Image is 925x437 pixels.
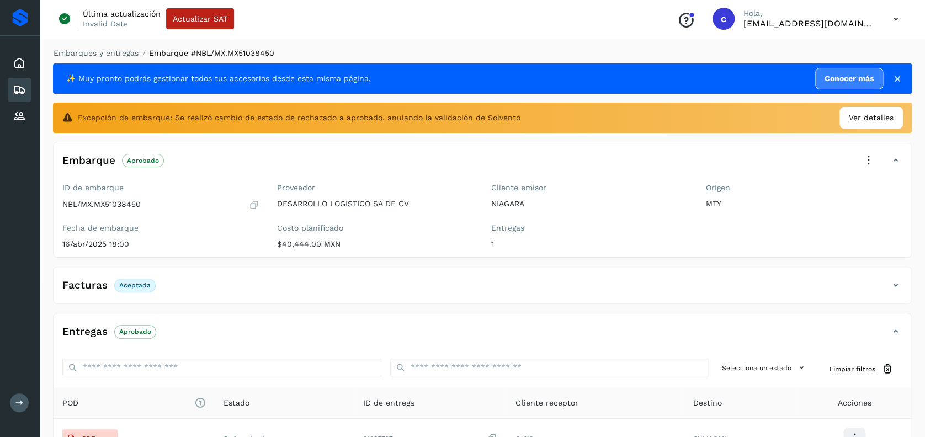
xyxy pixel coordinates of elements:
span: POD [62,397,206,409]
p: Invalid Date [83,19,128,29]
p: Hola, [743,9,876,18]
span: Cliente receptor [515,397,578,409]
label: Fecha de embarque [62,223,259,233]
nav: breadcrumb [53,47,912,59]
span: Actualizar SAT [173,15,227,23]
span: Limpiar filtros [830,364,875,374]
a: Embarques y entregas [54,49,139,57]
span: Destino [693,397,721,409]
h4: Embarque [62,154,115,167]
p: NIAGARA [491,199,688,209]
p: NBL/MX.MX51038450 [62,200,141,209]
button: Actualizar SAT [166,8,234,29]
label: ID de embarque [62,183,259,193]
span: Estado [224,397,249,409]
div: FacturasAceptada [54,276,911,303]
p: MTY [706,199,903,209]
div: EntregasAprobado [54,322,911,350]
p: 16/abr/2025 18:00 [62,239,259,249]
button: Selecciona un estado [717,359,812,377]
span: ✨ Muy pronto podrás gestionar todos tus accesorios desde esta misma página. [66,73,371,84]
div: Embarques [8,78,31,102]
p: DESARROLLO LOGISTICO SA DE CV [277,199,474,209]
label: Entregas [491,223,688,233]
h4: Facturas [62,279,108,292]
span: ID de entrega [363,397,414,409]
span: Acciones [838,397,871,409]
label: Proveedor [277,183,474,193]
div: Proveedores [8,104,31,129]
span: Excepción de embarque: Se realizó cambio de estado de rechazado a aprobado, anulando la validació... [78,112,520,124]
p: Aceptada [119,281,151,289]
a: Conocer más [815,68,883,89]
p: Última actualización [83,9,161,19]
h4: Entregas [62,326,108,338]
p: $40,444.00 MXN [277,239,474,249]
div: Inicio [8,51,31,76]
p: 1 [491,239,688,249]
span: Ver detalles [849,112,894,124]
p: cavila@niagarawater.com [743,18,876,29]
label: Cliente emisor [491,183,688,193]
p: Aprobado [127,157,159,164]
label: Origen [706,183,903,193]
p: Aprobado [119,328,151,335]
label: Costo planificado [277,223,474,233]
div: EmbarqueAprobado [54,151,911,179]
button: Limpiar filtros [821,359,902,379]
span: Embarque #NBL/MX.MX51038450 [149,49,274,57]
